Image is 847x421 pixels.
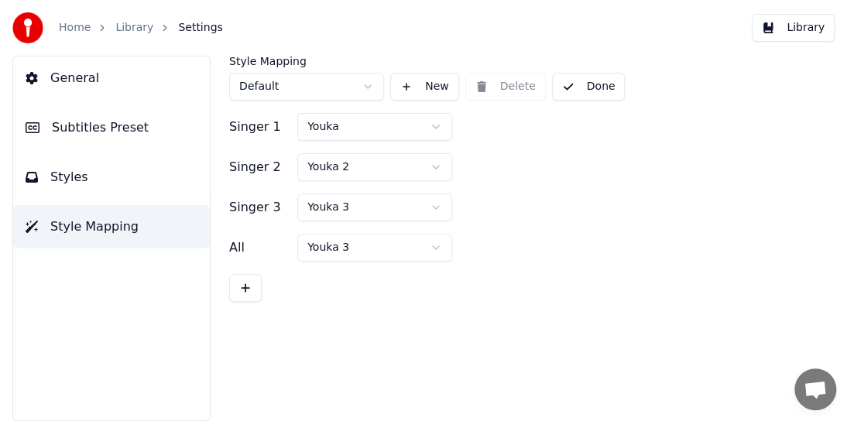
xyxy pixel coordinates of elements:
nav: breadcrumb [59,20,223,36]
div: Singer 1 [229,118,291,136]
div: Singer 3 [229,198,291,217]
div: Open chat [794,368,836,410]
img: youka [12,12,43,43]
span: Subtitles Preset [52,118,149,137]
span: General [50,69,99,87]
button: Library [752,14,835,42]
label: Style Mapping [229,56,384,67]
button: Styles [13,156,210,199]
button: Style Mapping [13,205,210,248]
a: Library [115,20,153,36]
a: Home [59,20,91,36]
div: All [229,238,291,257]
button: General [13,56,210,100]
button: New [390,73,459,101]
button: Subtitles Preset [13,106,210,149]
span: Style Mapping [50,217,139,236]
span: Settings [178,20,222,36]
span: Styles [50,168,88,187]
div: Singer 2 [229,158,291,176]
button: Done [552,73,626,101]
